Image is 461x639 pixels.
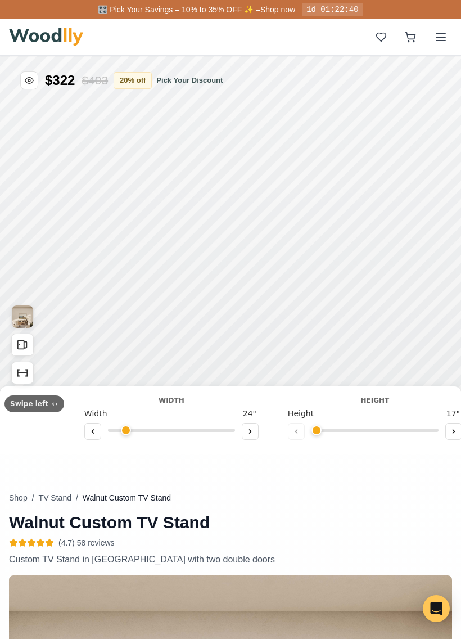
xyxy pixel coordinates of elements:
span: 24 " [241,352,259,364]
span: 🎛️ Pick Your Savings – 10% to 35% OFF ✨ – [98,5,260,14]
h1: Walnut Custom TV Stand [9,512,452,533]
span: / [76,492,78,503]
button: Toggle price visibility [20,16,38,34]
p: Custom TV Stand in [GEOGRAPHIC_DATA] with two double doors [9,553,452,566]
div: 1d 01:22:40 [302,3,363,16]
span: Height [288,352,314,364]
button: 20% off [114,16,152,33]
span: / [32,492,34,503]
button: View Gallery [11,250,34,272]
button: Shop [9,492,28,503]
button: Pick Your Discount [156,19,223,30]
a: Shop now [260,5,295,14]
img: Woodlly [9,28,83,46]
span: (4.7) 58 reviews [58,537,115,548]
span: Width [84,352,107,364]
div: Width [84,340,259,350]
span: Walnut Custom TV Stand [83,492,171,503]
div: Open Intercom Messenger [423,595,450,622]
button: Open All Doors and Drawers [11,278,34,300]
button: Show Dimensions [11,306,34,328]
button: TV Stand [39,492,71,503]
img: Gallery [12,250,33,272]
